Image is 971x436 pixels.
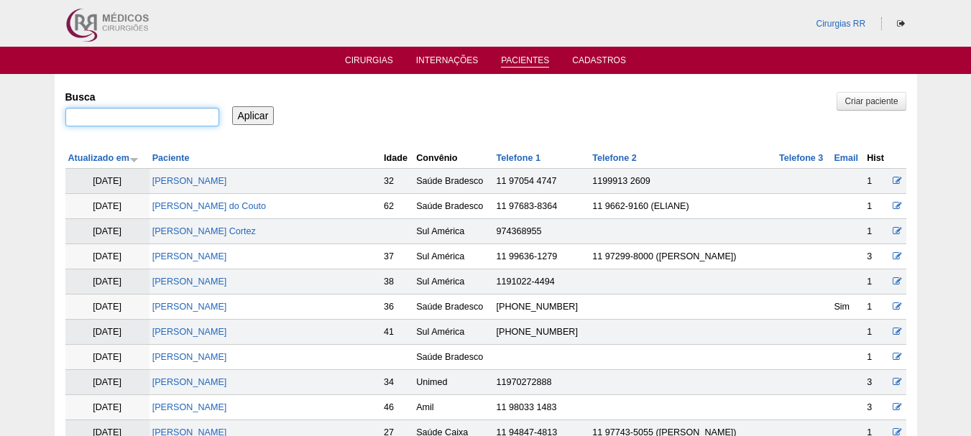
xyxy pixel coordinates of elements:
[497,153,540,163] a: Telefone 1
[837,92,906,111] a: Criar paciente
[152,302,227,312] a: [PERSON_NAME]
[152,377,227,387] a: [PERSON_NAME]
[345,55,393,70] a: Cirurgias
[834,153,858,163] a: Email
[381,294,413,320] td: 36
[864,395,889,420] td: 3
[65,294,149,320] td: [DATE]
[413,370,493,395] td: Unimed
[152,402,227,412] a: [PERSON_NAME]
[779,153,823,163] a: Telefone 3
[381,169,413,194] td: 32
[413,219,493,244] td: Sul América
[589,244,776,269] td: 11 97299-8000 ([PERSON_NAME])
[65,320,149,345] td: [DATE]
[494,194,590,219] td: 11 97683-8364
[413,345,493,370] td: Saúde Bradesco
[501,55,549,68] a: Pacientes
[897,19,905,28] i: Sair
[589,194,776,219] td: 11 9662-9160 (ELIANE)
[152,226,256,236] a: [PERSON_NAME] Cortez
[381,148,413,169] th: Idade
[152,352,227,362] a: [PERSON_NAME]
[592,153,636,163] a: Telefone 2
[65,269,149,294] td: [DATE]
[413,148,493,169] th: Convênio
[381,320,413,345] td: 41
[413,169,493,194] td: Saúde Bradesco
[413,395,493,420] td: Amil
[413,269,493,294] td: Sul América
[65,219,149,244] td: [DATE]
[864,345,889,370] td: 1
[494,294,590,320] td: [PHONE_NUMBER]
[864,320,889,345] td: 1
[494,370,590,395] td: 11970272888
[864,148,889,169] th: Hist
[413,194,493,219] td: Saúde Bradesco
[65,169,149,194] td: [DATE]
[65,194,149,219] td: [DATE]
[413,244,493,269] td: Sul América
[65,370,149,395] td: [DATE]
[416,55,479,70] a: Internações
[65,395,149,420] td: [DATE]
[494,395,590,420] td: 11 98033 1483
[494,320,590,345] td: [PHONE_NUMBER]
[494,219,590,244] td: 974368955
[494,244,590,269] td: 11 99636-1279
[864,169,889,194] td: 1
[152,327,227,337] a: [PERSON_NAME]
[68,153,139,163] a: Atualizado em
[65,244,149,269] td: [DATE]
[152,153,190,163] a: Paciente
[381,244,413,269] td: 37
[494,169,590,194] td: 11 97054 4747
[65,90,219,104] label: Busca
[816,19,865,29] a: Cirurgias RR
[494,269,590,294] td: 1191022-4494
[413,294,493,320] td: Saúde Bradesco
[129,154,139,164] img: ordem crescente
[572,55,626,70] a: Cadastros
[381,269,413,294] td: 38
[232,106,275,125] input: Aplicar
[864,244,889,269] td: 3
[381,370,413,395] td: 34
[65,108,219,126] input: Digite os termos que você deseja procurar.
[864,294,889,320] td: 1
[381,194,413,219] td: 62
[152,201,266,211] a: [PERSON_NAME] do Couto
[864,194,889,219] td: 1
[864,269,889,294] td: 1
[152,251,227,261] a: [PERSON_NAME]
[152,176,227,186] a: [PERSON_NAME]
[413,320,493,345] td: Sul América
[589,169,776,194] td: 1199913 2609
[381,395,413,420] td: 46
[864,370,889,395] td: 3
[831,294,864,320] td: Sim
[864,219,889,244] td: 1
[152,277,227,287] a: [PERSON_NAME]
[65,345,149,370] td: [DATE]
